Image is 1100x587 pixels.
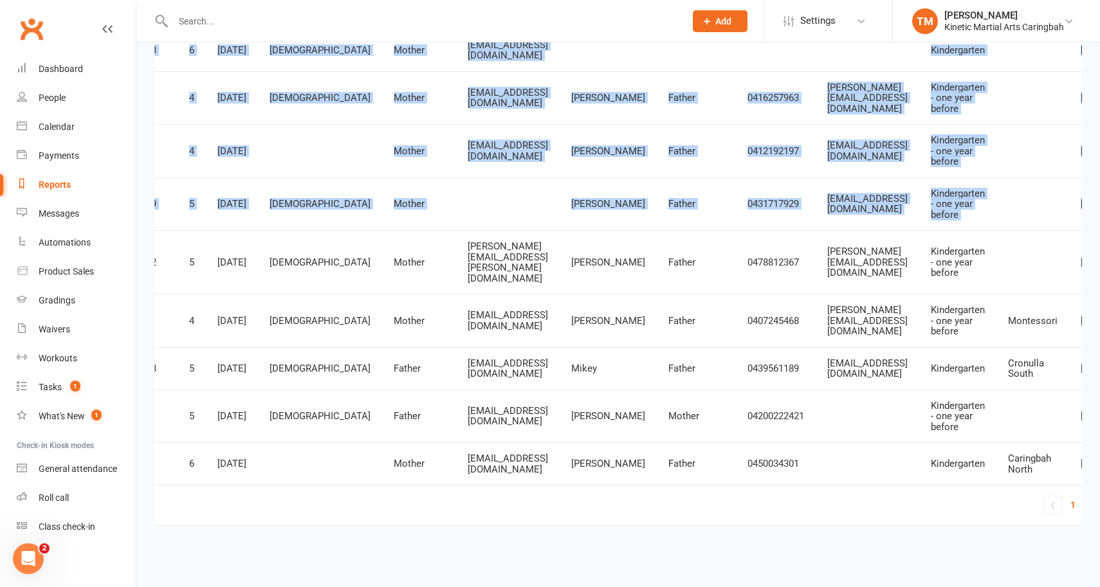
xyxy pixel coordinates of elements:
[17,113,136,141] a: Calendar
[17,141,136,170] a: Payments
[394,363,421,374] span: Father
[747,315,799,327] span: 0407245468
[1008,453,1051,475] span: Caringbah North
[571,257,645,268] span: [PERSON_NAME]
[17,344,136,373] a: Workouts
[39,464,117,474] div: General attendance
[931,44,985,56] span: Kindergarten
[189,363,194,374] span: 5
[931,458,985,469] span: Kindergarten
[668,458,695,469] span: Father
[39,324,70,334] div: Waivers
[668,145,695,157] span: Father
[668,410,699,422] span: Mother
[39,64,83,74] div: Dashboard
[394,458,425,469] span: Mother
[1008,357,1044,380] span: Cronulla South
[217,458,246,469] span: [DATE]
[17,257,136,286] a: Product Sales
[668,198,695,210] span: Father
[270,363,371,374] span: [DEMOGRAPHIC_DATA]
[70,381,80,392] span: 1
[39,93,66,103] div: People
[827,193,908,215] span: [EMAIL_ADDRESS][DOMAIN_NAME]
[394,315,425,327] span: Mother
[931,400,985,433] span: Kindergarten - one year before
[39,353,77,363] div: Workouts
[270,198,371,210] span: [DEMOGRAPHIC_DATA]
[827,246,908,278] span: [PERSON_NAME][EMAIL_ADDRESS][DOMAIN_NAME]
[17,483,136,512] a: Roll call
[468,87,548,109] span: [EMAIL_ADDRESS][DOMAIN_NAME]
[468,453,548,475] span: [EMAIL_ADDRESS][DOMAIN_NAME]
[912,8,938,34] div: TM
[571,145,645,157] span: [PERSON_NAME]
[217,315,246,327] span: [DATE]
[571,410,645,422] span: [PERSON_NAME]
[668,315,695,327] span: Father
[571,92,645,104] span: [PERSON_NAME]
[931,246,985,278] span: Kindergarten - one year before
[931,363,985,374] span: Kindergarten
[468,240,548,284] span: [PERSON_NAME][EMAIL_ADDRESS][PERSON_NAME][DOMAIN_NAME]
[394,145,425,157] span: Mother
[827,304,908,337] span: [PERSON_NAME][EMAIL_ADDRESS][DOMAIN_NAME]
[747,410,804,422] span: 04200222421
[39,411,85,421] div: What's New
[189,315,194,327] span: 4
[931,134,985,167] span: Kindergarten - one year before
[747,198,799,210] span: 0431717929
[931,304,985,337] span: Kindergarten - one year before
[39,266,94,276] div: Product Sales
[1081,496,1096,514] a: 2
[17,512,136,541] a: Class kiosk mode
[17,315,136,344] a: Waivers
[17,55,136,84] a: Dashboard
[668,92,695,104] span: Father
[189,458,194,469] span: 6
[715,16,731,26] span: Add
[468,39,548,62] span: [EMAIL_ADDRESS][DOMAIN_NAME]
[747,363,799,374] span: 0439561189
[747,145,799,157] span: 0412192197
[217,410,246,422] span: [DATE]
[571,198,645,210] span: [PERSON_NAME]
[270,315,371,327] span: [DEMOGRAPHIC_DATA]
[827,357,908,380] span: [EMAIL_ADDRESS][DOMAIN_NAME]
[668,363,695,374] span: Father
[189,257,194,268] span: 5
[39,492,69,503] div: Roll call
[394,44,425,56] span: Mother
[17,199,136,228] a: Messages
[571,315,645,327] span: [PERSON_NAME]
[217,363,246,374] span: [DATE]
[39,295,75,305] div: Gradings
[1043,496,1061,514] a: «
[189,44,194,56] span: 6
[17,286,136,315] a: Gradings
[39,521,95,532] div: Class check-in
[217,145,246,157] span: [DATE]
[394,257,425,268] span: Mother
[931,82,985,114] span: Kindergarten - one year before
[693,10,747,32] button: Add
[270,92,371,104] span: [DEMOGRAPHIC_DATA]
[189,198,194,210] span: 5
[217,44,246,56] span: [DATE]
[17,84,136,113] a: People
[468,405,548,428] span: [EMAIL_ADDRESS][DOMAIN_NAME]
[217,92,246,104] span: [DATE]
[468,357,548,380] span: [EMAIL_ADDRESS][DOMAIN_NAME]
[827,140,908,162] span: [EMAIL_ADDRESS][DOMAIN_NAME]
[571,363,597,374] span: Mikey
[13,543,44,574] iframe: Intercom live chat
[800,6,836,35] span: Settings
[217,257,246,268] span: [DATE]
[39,179,71,190] div: Reports
[17,402,136,431] a: What's New1
[270,257,371,268] span: [DEMOGRAPHIC_DATA]
[1008,315,1058,327] span: Montessori
[217,198,246,210] span: [DATE]
[931,188,985,221] span: Kindergarten - one year before
[39,543,50,554] span: 2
